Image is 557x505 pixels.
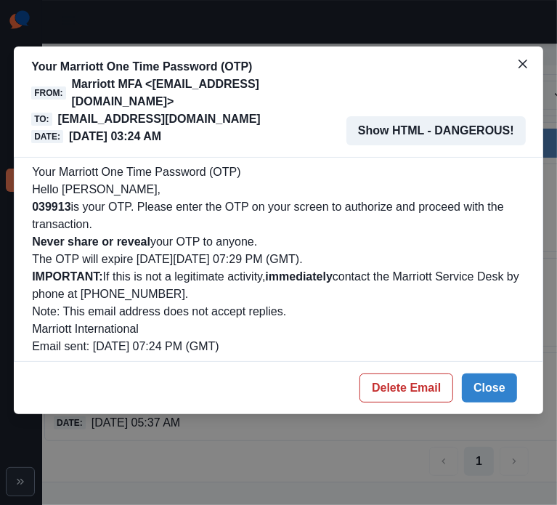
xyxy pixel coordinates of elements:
button: Close [511,52,534,76]
span: Date: [31,130,63,143]
b: IMPORTANT: [32,270,102,283]
span: To: [31,113,52,126]
p: The OTP will expire [DATE][DATE] 07:29 PM (GMT). [32,251,525,268]
button: Close [462,373,517,403]
button: Delete Email [359,373,453,403]
p: Marriott International [32,320,525,338]
b: Never share or reveal [32,235,150,248]
b: immediately [265,270,332,283]
p: Email sent: [DATE] 07:24 PM (GMT) [32,338,525,355]
p: is your OTP. Please enter the OTP on your screen to authorize and proceed with the transaction. [32,198,525,233]
p: Note: This email address does not accept replies. [32,303,525,320]
p: Hello [PERSON_NAME], [32,181,525,198]
button: Show HTML - DANGEROUS! [346,116,526,145]
p: If this is not a legitimate activity, contact the Marriott Service Desk by phone at [PHONE_NUMBER]. [32,268,525,303]
p: [DATE] 03:24 AM [69,128,161,145]
p: Marriott MFA <[EMAIL_ADDRESS][DOMAIN_NAME]> [72,76,347,110]
span: From: [31,86,65,100]
div: Your Marriott One Time Password (OTP) [32,163,525,355]
b: 039913 [32,201,70,213]
p: [EMAIL_ADDRESS][DOMAIN_NAME] [58,110,261,128]
p: Your Marriott One Time Password (OTP) [31,58,346,76]
p: your OTP to anyone. [32,233,525,251]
